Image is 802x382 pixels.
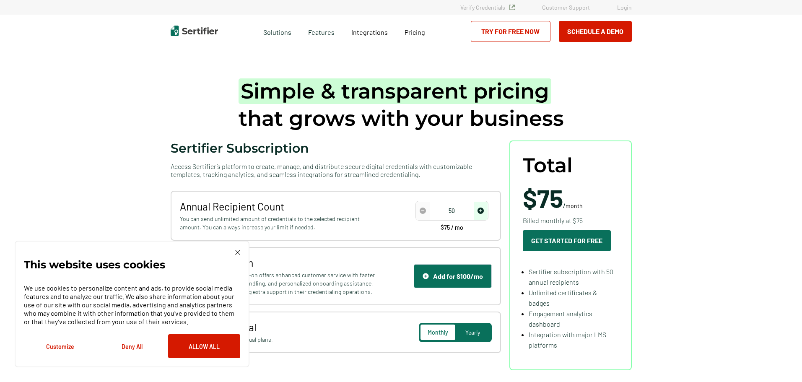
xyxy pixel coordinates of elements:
span: decrease number [416,202,430,220]
button: Get Started For Free [523,230,611,251]
a: Integrations [351,26,388,36]
span: Simple & transparent pricing [239,78,551,104]
span: increase number [474,202,488,220]
span: Solutions [263,26,291,36]
a: Login [617,4,632,11]
button: Allow All [168,334,240,358]
span: Access Sertifier’s platform to create, manage, and distribute secure digital credentials with cus... [171,162,501,178]
button: Schedule a Demo [559,21,632,42]
img: Increase Icon [478,208,484,214]
span: You can send unlimited amount of credentials to the selected recipient amount. You can always inc... [180,215,377,231]
div: Add for $100/mo [423,272,483,280]
span: Annual Recipient Count [180,200,377,213]
span: Support Add-On [180,256,377,269]
button: Customize [24,334,96,358]
span: Integrations [351,28,388,36]
span: Features [308,26,335,36]
h1: that grows with your business [239,78,564,132]
button: Deny All [96,334,168,358]
img: Cookie Popup Close [235,250,240,255]
span: Yearly [465,329,480,336]
a: Verify Credentials [460,4,515,11]
span: Integration with major LMS platforms [529,330,606,349]
span: $75 [523,183,563,213]
p: This website uses cookies [24,260,165,269]
img: Support Icon [423,273,429,279]
span: / [523,185,583,210]
span: Pricing [405,28,425,36]
span: Unlimited certificates & badges [529,288,597,307]
span: Total [523,154,573,177]
span: Sertifier subscription with 50 annual recipients [529,268,613,286]
span: Get 2 months free with annual plans. [180,335,377,344]
span: Billed monthly at $75 [523,215,583,226]
span: The Advanced Support Add-on offers enhanced customer service with faster response times, priority... [180,271,377,296]
img: Verified [509,5,515,10]
span: Engagement analytics dashboard [529,309,592,328]
span: Sertifier Subscription [171,140,309,156]
img: Sertifier | Digital Credentialing Platform [171,26,218,36]
img: Decrease Icon [420,208,426,214]
button: Support IconAdd for $100/mo [414,264,492,288]
p: We use cookies to personalize content and ads, to provide social media features and to analyze ou... [24,284,240,326]
a: Pricing [405,26,425,36]
a: Customer Support [542,4,590,11]
span: month [566,202,583,209]
span: Monthly [428,329,448,336]
iframe: Chat Widget [760,342,802,382]
span: Payment Interval [180,321,377,333]
a: Try for Free Now [471,21,550,42]
span: $75 / mo [441,225,463,231]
